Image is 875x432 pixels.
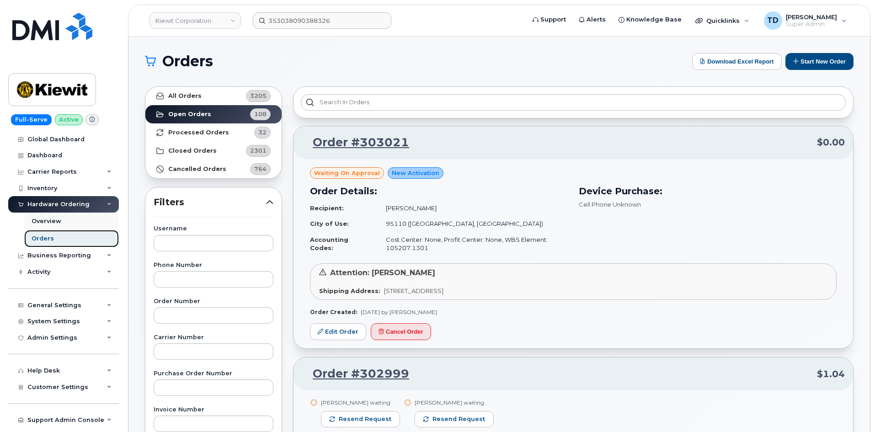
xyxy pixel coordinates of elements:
span: 108 [254,110,267,118]
span: Filters [154,196,266,209]
div: [PERSON_NAME] waiting [321,399,400,406]
strong: Open Orders [168,111,211,118]
td: [PERSON_NAME] [378,200,568,216]
div: [PERSON_NAME] waiting [415,399,494,406]
strong: Cancelled Orders [168,165,226,173]
label: Username [154,226,273,232]
span: [DATE] by [PERSON_NAME] [361,309,437,315]
label: Order Number [154,299,273,304]
label: Carrier Number [154,335,273,341]
a: All Orders3205 [145,87,282,105]
span: Resend request [339,415,391,423]
span: $0.00 [817,136,845,149]
input: Search in orders [301,94,846,111]
label: Phone Number [154,262,273,268]
span: Resend request [432,415,485,423]
span: 764 [254,165,267,173]
span: Waiting On Approval [314,169,380,177]
a: Closed Orders2301 [145,142,282,160]
span: [STREET_ADDRESS] [384,287,443,294]
a: Edit Order [310,323,366,340]
strong: All Orders [168,92,202,100]
label: Invoice Number [154,407,273,413]
span: 3205 [250,91,267,100]
span: New Activation [392,169,439,177]
h3: Device Purchase: [579,184,837,198]
a: Order #302999 [302,366,409,382]
button: Cancel Order [371,323,431,340]
strong: Processed Orders [168,129,229,136]
td: Cost Center: None, Profit Center: None, WBS Element: 105207.1301 [378,232,568,256]
strong: Shipping Address: [319,287,380,294]
span: 2301 [250,146,267,155]
strong: City of Use: [310,220,349,227]
strong: Recipient: [310,204,344,212]
span: Orders [162,54,213,68]
strong: Closed Orders [168,147,217,155]
strong: Order Created: [310,309,357,315]
iframe: Messenger Launcher [835,392,868,425]
label: Purchase Order Number [154,371,273,377]
h3: Order Details: [310,184,568,198]
span: Attention: [PERSON_NAME] [330,268,435,277]
button: Resend request [321,411,400,427]
td: 95110 ([GEOGRAPHIC_DATA], [GEOGRAPHIC_DATA]) [378,216,568,232]
span: 32 [258,128,267,137]
button: Resend request [415,411,494,427]
span: $1.04 [817,368,845,381]
span: Cell Phone Unknown [579,201,641,208]
strong: Accounting Codes: [310,236,348,252]
a: Open Orders108 [145,105,282,123]
a: Order #303021 [302,134,409,151]
button: Download Excel Report [692,53,782,70]
a: Cancelled Orders764 [145,160,282,178]
button: Start New Order [785,53,854,70]
a: Processed Orders32 [145,123,282,142]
